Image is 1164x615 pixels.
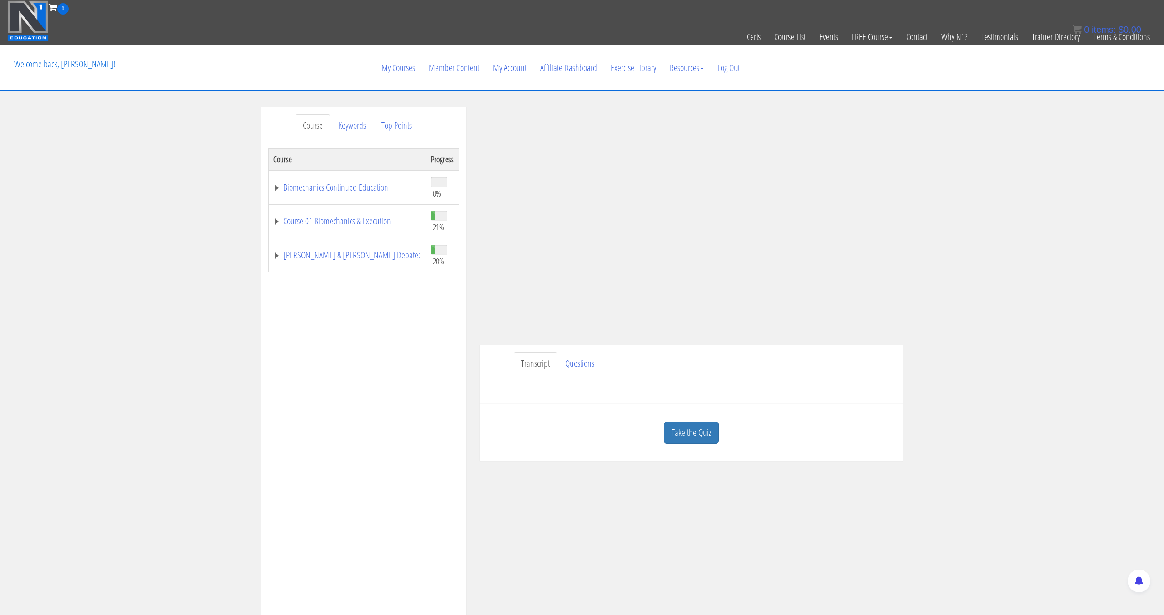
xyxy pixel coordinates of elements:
[974,15,1025,59] a: Testimonials
[663,46,711,90] a: Resources
[604,46,663,90] a: Exercise Library
[57,3,69,15] span: 0
[375,46,422,90] a: My Courses
[533,46,604,90] a: Affiliate Dashboard
[740,15,768,59] a: Certs
[296,114,330,137] a: Course
[433,222,444,232] span: 21%
[899,15,934,59] a: Contact
[273,251,422,260] a: [PERSON_NAME] & [PERSON_NAME] Debate:
[934,15,974,59] a: Why N1?
[331,114,373,137] a: Keywords
[1087,15,1157,59] a: Terms & Conditions
[514,352,557,375] a: Transcript
[711,46,747,90] a: Log Out
[845,15,899,59] a: FREE Course
[768,15,813,59] a: Course List
[1025,15,1087,59] a: Trainer Directory
[273,183,422,192] a: Biomechanics Continued Education
[1084,25,1089,35] span: 0
[1119,25,1141,35] bdi: 0.00
[1119,25,1124,35] span: $
[813,15,845,59] a: Events
[558,352,602,375] a: Questions
[426,148,459,170] th: Progress
[1092,25,1116,35] span: items:
[433,256,444,266] span: 20%
[273,217,422,226] a: Course 01 Biomechanics & Execution
[664,422,719,444] a: Take the Quiz
[7,46,122,82] p: Welcome back, [PERSON_NAME]!
[269,148,427,170] th: Course
[7,0,49,41] img: n1-education
[1073,25,1141,35] a: 0 items: $0.00
[433,188,441,198] span: 0%
[1073,25,1082,34] img: icon11.png
[486,46,533,90] a: My Account
[422,46,486,90] a: Member Content
[49,1,69,13] a: 0
[374,114,419,137] a: Top Points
